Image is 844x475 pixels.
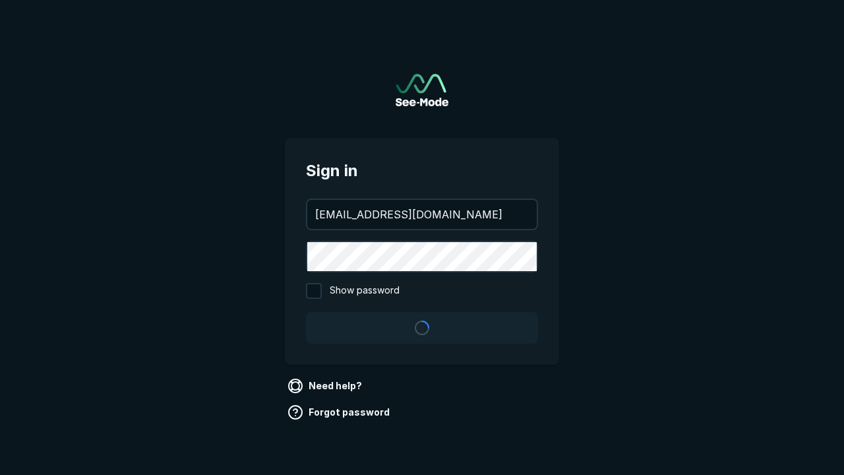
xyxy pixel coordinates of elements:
span: Sign in [306,159,538,183]
img: See-Mode Logo [396,74,448,106]
input: your@email.com [307,200,537,229]
a: Need help? [285,375,367,396]
a: Forgot password [285,402,395,423]
a: Go to sign in [396,74,448,106]
span: Show password [330,283,400,299]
